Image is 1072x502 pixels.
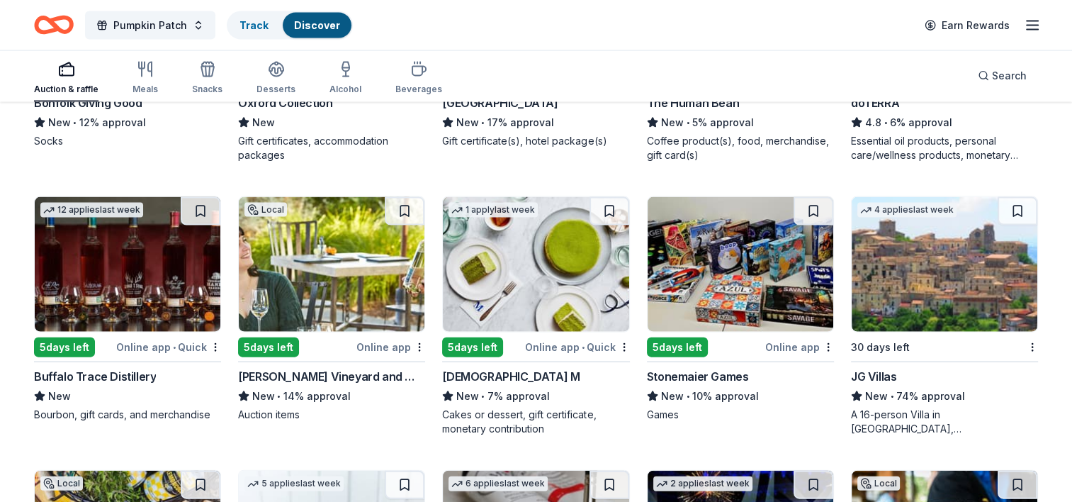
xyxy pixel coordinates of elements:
[456,114,479,131] span: New
[244,203,287,217] div: Local
[482,117,485,128] span: •
[34,9,74,42] a: Home
[113,17,187,34] span: Pumpkin Patch
[278,391,281,402] span: •
[34,55,98,102] button: Auction & raffle
[35,197,220,332] img: Image for Buffalo Trace Distillery
[653,476,752,491] div: 2 applies last week
[443,197,628,332] img: Image for Lady M
[442,114,629,131] div: 17% approval
[648,197,833,332] img: Image for Stonemaier Games
[329,84,361,95] div: Alcohol
[851,196,1038,436] a: Image for JG Villas4 applieslast week30 days leftJG VillasNew•74% approvalA 16-person Villa in [G...
[252,388,275,405] span: New
[132,84,158,95] div: Meals
[116,338,221,356] div: Online app Quick
[356,338,425,356] div: Online app
[238,134,425,162] div: Gift certificates, accommodation packages
[765,338,834,356] div: Online app
[85,11,215,40] button: Pumpkin Patch
[238,408,425,422] div: Auction items
[34,134,221,148] div: Socks
[40,203,143,218] div: 12 applies last week
[647,388,834,405] div: 10% approval
[192,55,222,102] button: Snacks
[857,476,900,491] div: Local
[238,368,425,385] div: [PERSON_NAME] Vineyard and Winery
[442,196,629,436] a: Image for Lady M1 applylast week5days leftOnline app•Quick[DEMOGRAPHIC_DATA] MNew•7% approvalCake...
[661,388,684,405] span: New
[992,67,1027,84] span: Search
[329,55,361,102] button: Alcohol
[851,134,1038,162] div: Essential oil products, personal care/wellness products, monetary donations
[73,117,77,128] span: •
[851,408,1038,436] div: A 16-person Villa in [GEOGRAPHIC_DATA], [GEOGRAPHIC_DATA], [GEOGRAPHIC_DATA] for 7days/6nights (R...
[851,94,899,111] div: doTERRA
[686,117,689,128] span: •
[244,476,344,491] div: 5 applies last week
[256,55,295,102] button: Desserts
[395,55,442,102] button: Beverages
[857,203,957,218] div: 4 applies last week
[851,339,910,356] div: 30 days left
[239,197,424,332] img: Image for Honig Vineyard and Winery
[238,94,332,111] div: Oxford Collection
[647,408,834,422] div: Games
[525,338,630,356] div: Online app Quick
[34,94,142,111] div: Bonfolk Giving Good
[647,114,834,131] div: 5% approval
[238,196,425,422] a: Image for Honig Vineyard and WineryLocal5days leftOnline app[PERSON_NAME] Vineyard and WineryNew•...
[395,84,442,95] div: Beverages
[34,368,156,385] div: Buffalo Trace Distillery
[40,476,83,491] div: Local
[890,391,893,402] span: •
[48,114,71,131] span: New
[647,338,708,357] div: 5 days left
[442,368,580,385] div: [DEMOGRAPHIC_DATA] M
[442,408,629,436] div: Cakes or dessert, gift certificate, monetary contribution
[294,19,340,31] a: Discover
[865,388,888,405] span: New
[238,388,425,405] div: 14% approval
[239,19,269,31] a: Track
[647,134,834,162] div: Coffee product(s), food, merchandise, gift card(s)
[661,114,684,131] span: New
[647,196,834,422] a: Image for Stonemaier Games5days leftOnline appStonemaier GamesNew•10% approvalGames
[916,13,1018,38] a: Earn Rewards
[132,55,158,102] button: Meals
[442,338,503,357] div: 5 days left
[442,388,629,405] div: 7% approval
[482,391,485,402] span: •
[966,62,1038,90] button: Search
[851,114,1038,131] div: 6% approval
[48,388,71,405] span: New
[34,408,221,422] div: Bourbon, gift cards, and merchandise
[34,84,98,95] div: Auction & raffle
[582,342,585,353] span: •
[256,84,295,95] div: Desserts
[34,338,95,357] div: 5 days left
[448,203,538,218] div: 1 apply last week
[227,11,353,40] button: TrackDiscover
[442,94,558,111] div: [GEOGRAPHIC_DATA]
[647,94,739,111] div: The Human Bean
[252,114,275,131] span: New
[686,391,689,402] span: •
[852,197,1037,332] img: Image for JG Villas
[173,342,176,353] span: •
[851,388,1038,405] div: 74% approval
[238,338,299,357] div: 5 days left
[448,476,548,491] div: 6 applies last week
[192,84,222,95] div: Snacks
[884,117,887,128] span: •
[34,196,221,422] a: Image for Buffalo Trace Distillery12 applieslast week5days leftOnline app•QuickBuffalo Trace Dist...
[647,368,749,385] div: Stonemaier Games
[34,114,221,131] div: 12% approval
[865,114,881,131] span: 4.8
[456,388,479,405] span: New
[851,368,896,385] div: JG Villas
[442,134,629,148] div: Gift certificate(s), hotel package(s)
